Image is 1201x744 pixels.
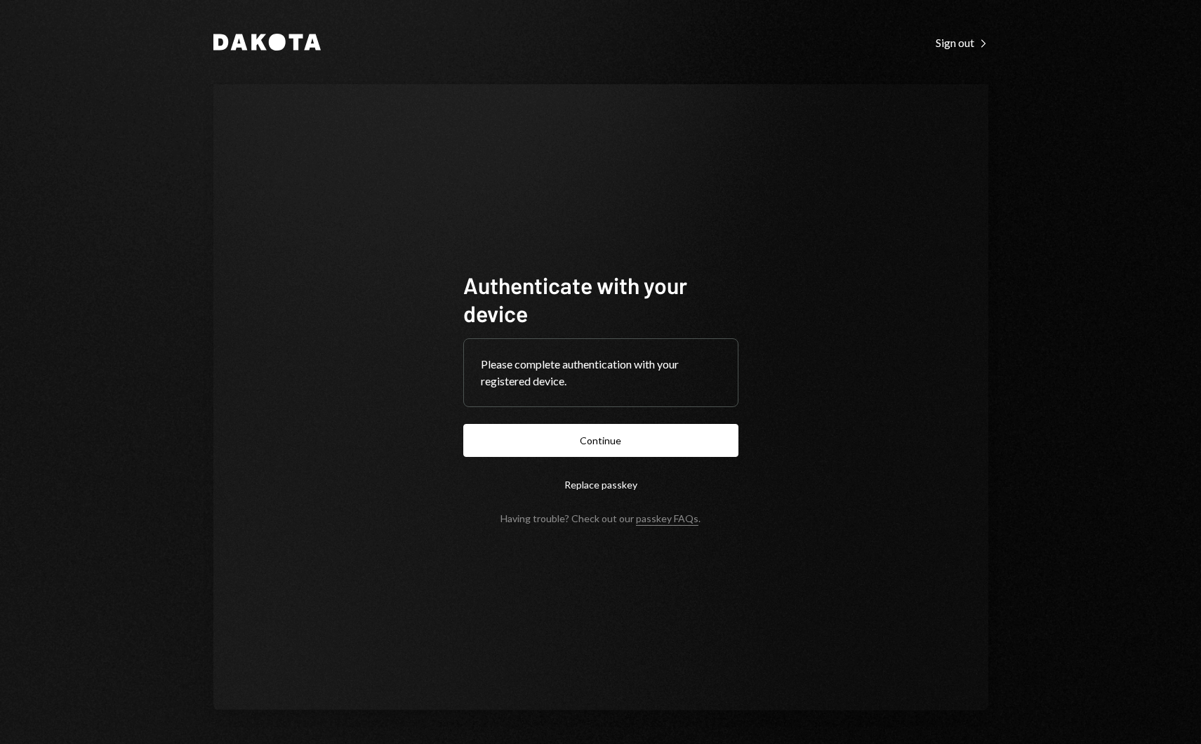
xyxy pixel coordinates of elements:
a: Sign out [936,34,988,50]
button: Continue [463,424,738,457]
div: Having trouble? Check out our . [500,512,701,524]
div: Sign out [936,36,988,50]
button: Replace passkey [463,468,738,501]
h1: Authenticate with your device [463,271,738,327]
div: Please complete authentication with your registered device. [481,356,721,390]
a: passkey FAQs [636,512,698,526]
